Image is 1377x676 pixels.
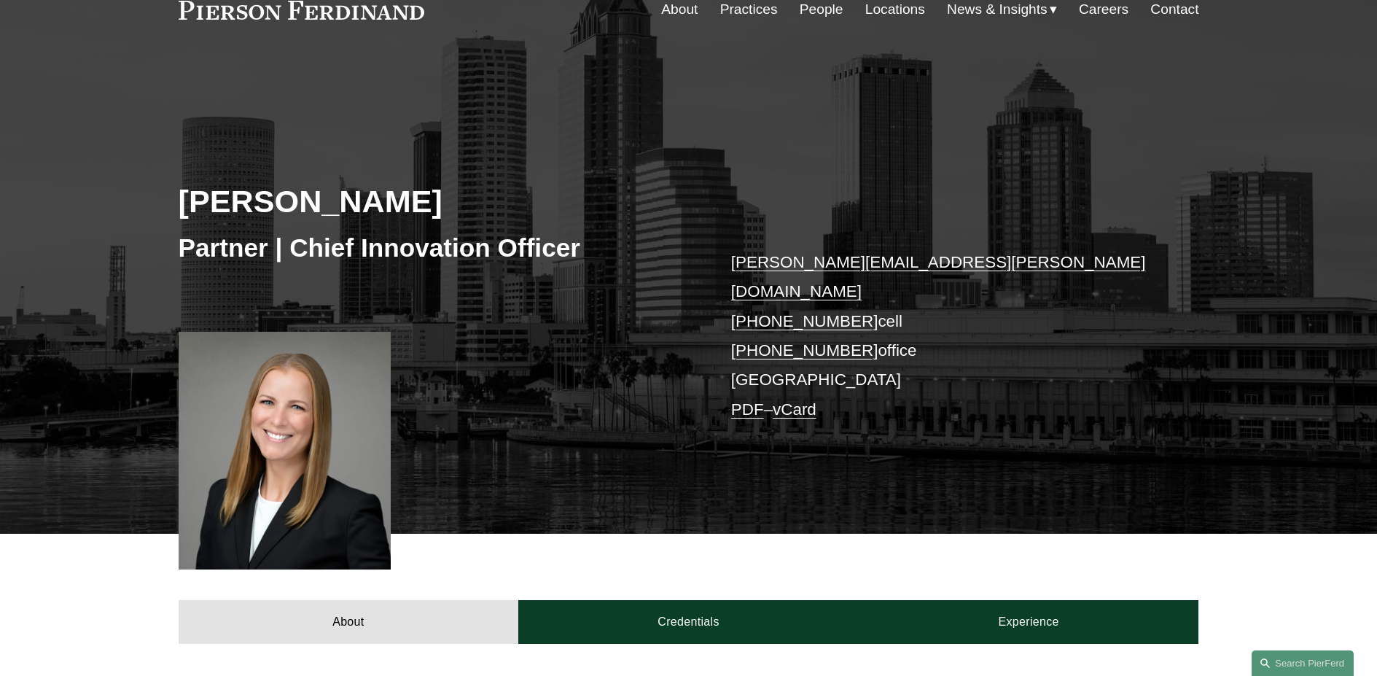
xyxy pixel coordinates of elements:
h2: [PERSON_NAME] [179,182,689,220]
h3: Partner | Chief Innovation Officer [179,232,689,264]
a: About [179,600,519,644]
a: vCard [773,400,816,419]
a: Search this site [1252,650,1354,676]
a: [PERSON_NAME][EMAIL_ADDRESS][PERSON_NAME][DOMAIN_NAME] [731,253,1146,300]
a: [PHONE_NUMBER] [731,341,878,360]
a: Experience [859,600,1199,644]
a: PDF [731,400,764,419]
a: Credentials [518,600,859,644]
p: cell office [GEOGRAPHIC_DATA] – [731,248,1156,424]
a: [PHONE_NUMBER] [731,312,878,330]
